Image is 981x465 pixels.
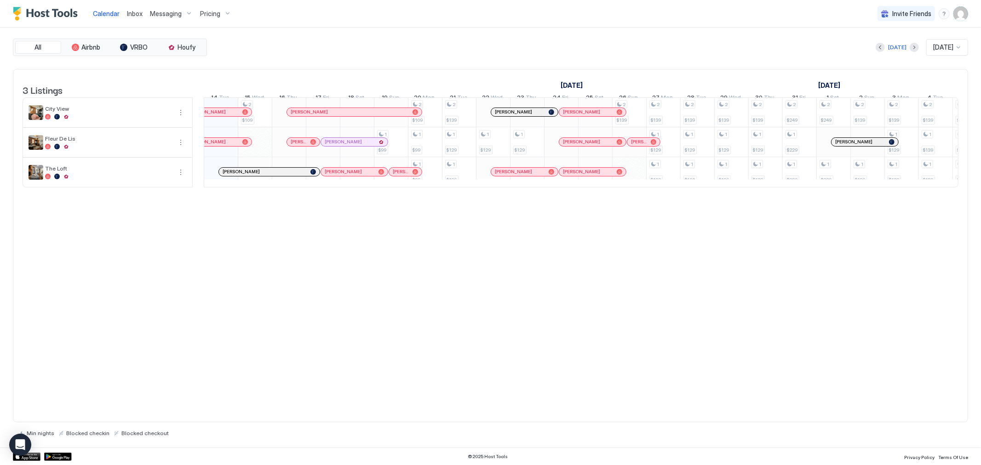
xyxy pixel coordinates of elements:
a: Inbox [127,9,143,18]
a: October 16, 2025 [277,92,300,105]
span: 28 [688,94,695,103]
span: 2 [827,102,830,108]
span: $139 [651,117,661,123]
span: 1 [759,161,762,167]
span: Fleur De Lis [45,135,172,142]
span: 1 [657,161,660,167]
button: More options [175,137,186,148]
button: Houfy [159,41,205,54]
span: 25 [586,94,593,103]
span: 1 [929,131,932,137]
span: 1 [453,131,455,137]
span: 29 [721,94,728,103]
span: 1 [895,131,898,137]
span: Terms Of Use [938,454,968,460]
span: Mon [423,94,435,103]
span: $129 [685,147,695,153]
a: October 19, 2025 [379,92,402,105]
span: Thu [287,94,298,103]
span: 22 [482,94,490,103]
span: 21 [450,94,456,103]
span: [PERSON_NAME] [495,109,532,115]
a: Host Tools Logo [13,7,82,21]
a: November 1, 2025 [816,79,843,92]
span: 2 [861,102,864,108]
div: menu [175,137,186,148]
span: 2 [860,94,863,103]
span: 1 [759,131,762,137]
span: $129 [719,177,729,183]
div: listing image [29,135,43,150]
span: Wed [491,94,503,103]
span: [PERSON_NAME] [325,139,362,145]
a: October 15, 2025 [242,92,266,105]
a: November 5, 2025 [958,92,980,105]
span: 1 [487,131,489,137]
span: Blocked checkin [66,430,109,437]
a: October 18, 2025 [346,92,367,105]
span: 2 [623,102,626,108]
a: October 30, 2025 [753,92,777,105]
span: 1 [827,161,830,167]
span: 30 [755,94,763,103]
span: 1 [827,94,829,103]
span: Tue [457,94,467,103]
span: Pricing [200,10,220,18]
span: [PERSON_NAME] [563,109,600,115]
span: Sat [831,94,839,103]
div: User profile [953,6,968,21]
span: 2 [249,102,252,108]
span: $139 [685,117,695,123]
button: VRBO [111,41,157,54]
span: Thu [764,94,774,103]
span: [PERSON_NAME] [495,169,532,175]
span: $129 [719,147,729,153]
span: $129 [651,147,661,153]
span: 24 [553,94,561,103]
span: 1 [419,161,421,167]
a: Calendar [93,9,120,18]
a: Privacy Policy [904,452,935,461]
span: $129 [515,147,525,153]
span: 1 [385,131,387,137]
span: Min nights [27,430,54,437]
span: Fri [323,94,329,103]
span: 14 [212,94,218,103]
span: 1 [861,161,864,167]
span: The Loft [45,165,172,172]
span: 1 [691,161,694,167]
span: $129 [481,147,491,153]
span: $139 [957,117,968,123]
span: 1 [725,161,728,167]
span: Calendar [93,10,120,17]
span: $129 [447,177,457,183]
span: [PERSON_NAME] [563,139,600,145]
span: 3 [893,94,896,103]
span: 1 [929,161,932,167]
span: $139 [889,117,900,123]
span: 23 [517,94,524,103]
span: $229 [821,177,832,183]
a: November 4, 2025 [925,92,945,105]
span: VRBO [130,43,148,51]
div: menu [939,8,950,19]
span: 2 [657,102,660,108]
span: $129 [685,177,695,183]
div: tab-group [13,39,207,56]
a: October 14, 2025 [209,92,232,105]
span: $139 [617,117,627,123]
span: [PERSON_NAME] [291,109,328,115]
button: Next month [910,43,919,52]
a: October 23, 2025 [515,92,539,105]
span: [PERSON_NAME] [325,169,362,175]
span: 20 [414,94,422,103]
span: 4 [927,94,931,103]
a: October 25, 2025 [584,92,606,105]
span: $139 [447,117,457,123]
span: 18 [349,94,355,103]
span: $229 [787,177,798,183]
span: 1 [793,161,796,167]
a: October 29, 2025 [718,92,744,105]
span: $139 [719,117,729,123]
